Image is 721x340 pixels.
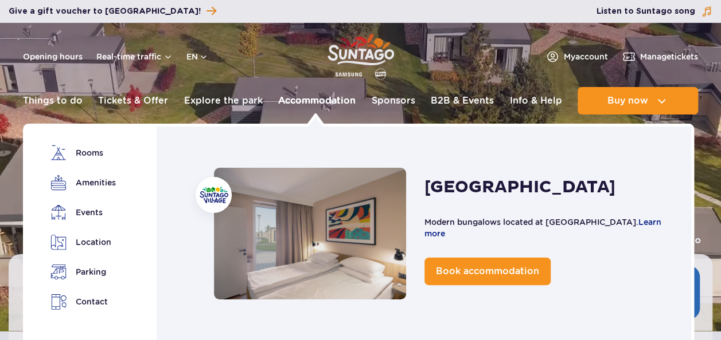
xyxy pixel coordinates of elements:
[640,51,698,62] span: Manage tickets
[545,50,608,64] a: Myaccount
[186,51,208,62] button: en
[184,87,263,114] a: Explore the park
[96,52,173,61] button: Real-time traffic
[578,87,698,114] button: Buy now
[214,168,406,299] a: Accommodation
[607,96,648,106] span: Buy now
[50,234,115,250] a: Location
[622,50,698,64] a: Managetickets
[50,175,115,191] a: Amenities
[278,87,356,114] a: Accommodation
[23,51,83,62] a: Opening hours
[23,87,83,114] a: Things to do
[50,264,115,280] a: Parking
[424,258,551,285] a: Book accommodation
[424,216,668,239] p: Modern bungalows located at [GEOGRAPHIC_DATA].
[424,176,615,198] h2: [GEOGRAPHIC_DATA]
[431,87,494,114] a: B2B & Events
[50,294,115,310] a: Contact
[372,87,415,114] a: Sponsors
[510,87,562,114] a: Info & Help
[50,204,115,220] a: Events
[564,51,608,62] span: My account
[436,266,539,276] span: Book accommodation
[50,145,115,161] a: Rooms
[98,87,168,114] a: Tickets & Offer
[200,187,228,203] img: Suntago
